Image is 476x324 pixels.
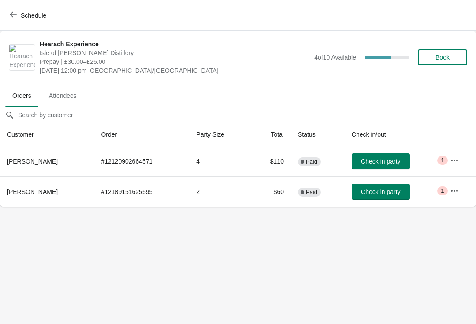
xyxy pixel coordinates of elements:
button: Check in party [352,153,410,169]
td: $60 [250,176,291,207]
button: Book [418,49,467,65]
button: Schedule [4,7,53,23]
th: Order [94,123,189,146]
span: Schedule [21,12,46,19]
span: 1 [441,187,444,194]
th: Party Size [189,123,250,146]
td: # 12120902664571 [94,146,189,176]
span: Prepay | £30.00–£25.00 [40,57,310,66]
span: [DATE] 12:00 pm [GEOGRAPHIC_DATA]/[GEOGRAPHIC_DATA] [40,66,310,75]
td: # 12189151625595 [94,176,189,207]
span: Check in party [361,158,400,165]
th: Status [291,123,345,146]
span: Isle of [PERSON_NAME] Distillery [40,48,310,57]
span: Orders [5,88,38,104]
span: Hearach Experience [40,40,310,48]
td: 4 [189,146,250,176]
span: [PERSON_NAME] [7,188,58,195]
th: Check in/out [345,123,443,146]
th: Total [250,123,291,146]
span: Paid [306,158,317,165]
span: Attendees [42,88,84,104]
span: [PERSON_NAME] [7,158,58,165]
span: Paid [306,189,317,196]
img: Hearach Experience [9,45,35,70]
span: Check in party [361,188,400,195]
button: Check in party [352,184,410,200]
span: 1 [441,157,444,164]
td: 2 [189,176,250,207]
td: $110 [250,146,291,176]
span: Book [435,54,450,61]
input: Search by customer [18,107,476,123]
span: 4 of 10 Available [314,54,356,61]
